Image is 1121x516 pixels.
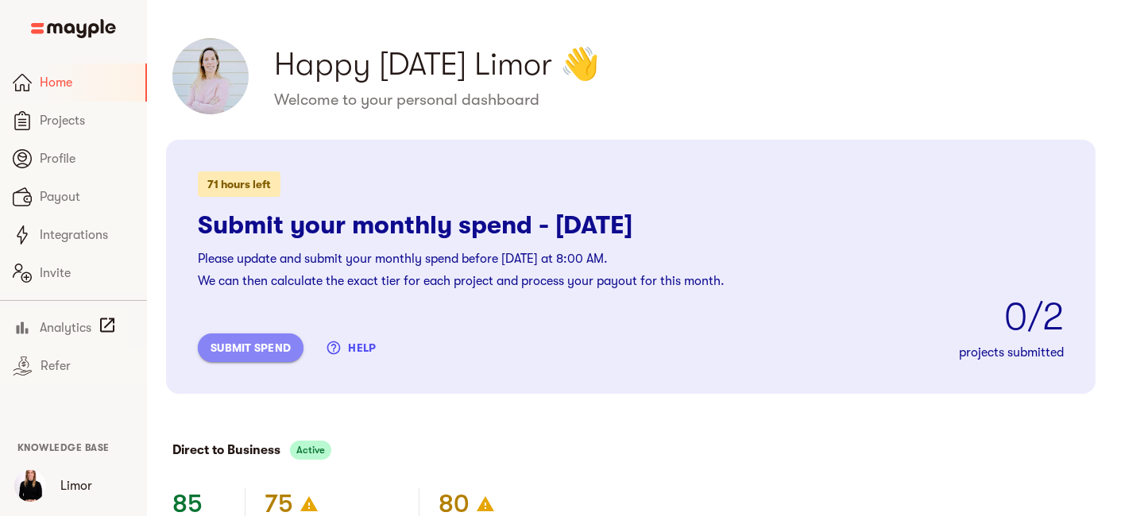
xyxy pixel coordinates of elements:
span: Payout [40,187,134,206]
img: Limor Gurevich [172,38,249,114]
span: Refer [41,356,134,375]
h6: Please update and submit your monthly spend before [DATE] at 8:00 AM. We can then calculate the e... [198,248,1064,292]
button: help [323,333,382,362]
span: Profile [40,149,134,168]
span: Integrations [40,225,134,245]
span: Analytics [40,318,91,337]
p: projects submitted [631,343,1064,362]
div: This program is active. You will be assigned new clients. [290,441,331,460]
h3: Happy [DATE] Limor 👋 [274,42,1096,87]
h6: Welcome to your personal dashboard [274,90,1096,110]
span: help [329,338,376,357]
span: Home [40,73,133,92]
button: User Menu [5,460,56,511]
p: Limor [60,476,92,495]
span: submit spend [211,338,291,357]
span: Active [290,441,331,460]
span: Invite [40,264,134,283]
button: Direct to Business [172,439,280,461]
a: Knowledge Base [17,441,110,453]
h4: Submit your monthly spend - [DATE] [198,210,1064,241]
a: help [323,340,382,352]
img: duZOI3VDQky96tYAy4go [14,470,46,502]
span: Knowledge Base [17,442,110,453]
span: Projects [40,111,134,130]
button: submit spend [198,333,303,362]
h2: 0 / 2 [631,292,1064,343]
img: Main logo [31,19,116,38]
p: 71 hours left [198,171,280,197]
